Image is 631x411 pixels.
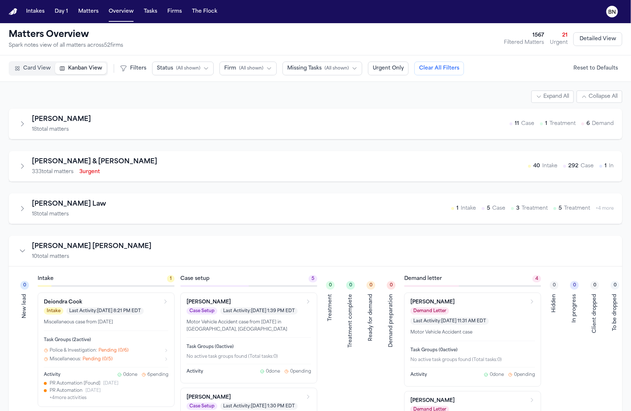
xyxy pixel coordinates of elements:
span: Task Groups ( 2 active) [44,338,91,342]
div: Treatment: 3 matters [511,205,548,212]
span: Activity [187,369,203,374]
span: Firm [224,65,236,72]
span: [DATE] [103,381,118,386]
div: + 4 more activities [44,395,168,401]
span: Kanban View [68,65,102,72]
span: ( All shown ) [325,66,349,71]
span: Intake [44,307,63,315]
button: Overview [106,5,137,18]
span: 0 done [266,369,280,374]
a: Day 1 [52,5,71,18]
span: 5 [487,205,490,212]
button: Intakes [23,5,47,18]
button: Firms [164,5,185,18]
span: Case Setup [187,403,217,410]
span: ( 0/5 ) [102,356,113,362]
span: Case Setup [187,307,217,315]
span: 18 total matters [32,211,69,218]
button: Matters [75,5,101,18]
span: Case [492,205,505,212]
span: Pending [83,356,101,362]
span: Status [157,65,173,72]
h3: [PERSON_NAME] [187,299,231,306]
p: Spark notes view of all matters across 52 firm s [9,42,123,49]
h3: [PERSON_NAME] [410,299,455,306]
p: Miscellaneous case from [DATE] [44,319,168,326]
p: Motor Vehicle Accident case [410,329,535,336]
button: Urgent Only [368,62,409,75]
span: PR Automation [Found] [50,381,100,386]
span: Activity [410,372,427,378]
span: Task Groups ( 0 active) [410,348,457,352]
div: Open matter: Deiondra Cook [38,293,175,407]
h1: Matters Overview [9,29,123,41]
button: Collapse All [577,91,622,103]
div: Urgent [550,39,568,46]
div: Hidden [551,294,558,313]
span: Urgent Only [373,65,404,72]
span: Demand [592,120,614,127]
span: 0 done [123,372,137,378]
h2: [PERSON_NAME] [PERSON_NAME] [32,242,151,252]
div: New lead [21,294,28,318]
button: Firm(All shown) [220,62,277,75]
h2: [PERSON_NAME] [32,114,91,125]
span: 6 [586,120,590,127]
span: Card View [23,65,51,72]
button: Kanban View [55,63,106,74]
div: 1567 [504,32,544,39]
span: 18 total matters [32,126,69,133]
span: PR Automation [50,388,83,394]
div: In progress [571,294,578,323]
div: Intake: 1 matter [451,205,476,212]
span: 6 pending [147,372,168,378]
span: 5 [559,205,562,212]
button: Detailed View [573,32,622,46]
button: Card View [10,63,55,74]
div: 0 [20,281,29,290]
button: Expand firm [17,204,28,214]
div: Case setup: 11 matters [510,120,534,127]
span: 3 [516,205,519,212]
div: To be dropped [611,294,619,331]
span: 5 [309,275,317,282]
h2: [PERSON_NAME] & [PERSON_NAME] [32,157,157,167]
div: Treatment complete: 5 matters [553,205,590,212]
span: ( All shown ) [239,66,263,71]
span: Task Groups ( 0 active) [187,345,234,349]
span: Miscellaneous : [50,356,81,362]
span: 1 [167,275,175,282]
span: Intake [542,163,557,170]
button: Collapse firm [17,246,28,256]
div: Demand preparation [388,294,395,347]
div: Treatment complete [347,294,354,348]
div: Intake: 40 matters [528,163,557,170]
h3: Intake [38,275,54,282]
div: 0 [346,281,355,290]
div: 0 [550,281,559,290]
span: 10 total matters [32,253,69,260]
div: Treatment [327,294,334,321]
img: Finch Logo [9,8,17,15]
span: Intake [461,205,476,212]
button: Reset to Defaults [569,62,622,75]
span: Last Activity: [DATE] 1:30 PM EDT [220,403,298,410]
p: Motor Vehicle Accident case from [DATE] in [GEOGRAPHIC_DATA], [GEOGRAPHIC_DATA] [187,319,311,333]
a: Tasks [141,5,160,18]
div: No active task groups found (Total tasks: 0 ) [410,357,535,363]
div: 0 [326,281,335,290]
div: Client dropped [591,294,598,333]
button: Expand firm [17,119,28,129]
span: Last Activity: [DATE] 1:39 PM EDT [220,307,298,315]
h3: [PERSON_NAME] [187,394,231,401]
span: Last Activity: [DATE] 8:21 PM EDT [66,307,144,315]
button: The Flock [189,5,220,18]
h3: Deiondra Cook [44,299,82,306]
span: 1 [545,120,547,127]
div: Toggle Miscellaneous task group [42,356,170,363]
a: Home [9,8,17,15]
span: 1 [456,205,459,212]
span: Activity [44,372,60,378]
